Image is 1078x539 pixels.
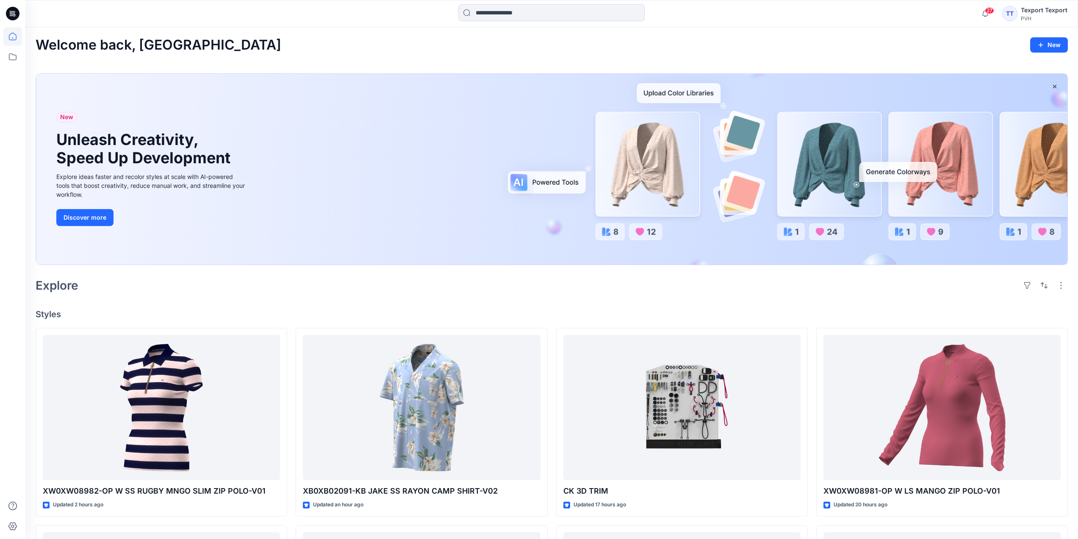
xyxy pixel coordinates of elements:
a: XW0XW08982-OP W SS RUGBY MNGO SLIM ZIP POLO-V01 [43,335,280,480]
a: XW0XW08981-OP W LS MANGO ZIP POLO-V01 [823,335,1061,480]
p: Updated 2 hours ago [53,500,103,509]
p: Updated 17 hours ago [574,500,626,509]
div: TT [1002,6,1017,21]
h2: Explore [36,279,78,292]
p: XW0XW08981-OP W LS MANGO ZIP POLO-V01 [823,485,1061,497]
a: CK 3D TRIM [563,335,801,480]
span: 27 [985,7,994,14]
div: Texport Texport [1021,5,1067,15]
a: Discover more [56,209,247,226]
div: Explore ideas faster and recolor styles at scale with AI-powered tools that boost creativity, red... [56,172,247,199]
p: XB0XB02091-KB JAKE SS RAYON CAMP SHIRT-V02 [303,485,540,497]
p: Updated an hour ago [313,500,363,509]
h4: Styles [36,309,1068,319]
a: XB0XB02091-KB JAKE SS RAYON CAMP SHIRT-V02 [303,335,540,480]
button: Discover more [56,209,114,226]
div: PVH [1021,15,1067,22]
span: New [60,112,73,122]
p: CK 3D TRIM [563,485,801,497]
h1: Unleash Creativity, Speed Up Development [56,131,234,167]
p: Updated 20 hours ago [834,500,887,509]
h2: Welcome back, [GEOGRAPHIC_DATA] [36,37,281,53]
p: XW0XW08982-OP W SS RUGBY MNGO SLIM ZIP POLO-V01 [43,485,280,497]
button: New [1030,37,1068,53]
